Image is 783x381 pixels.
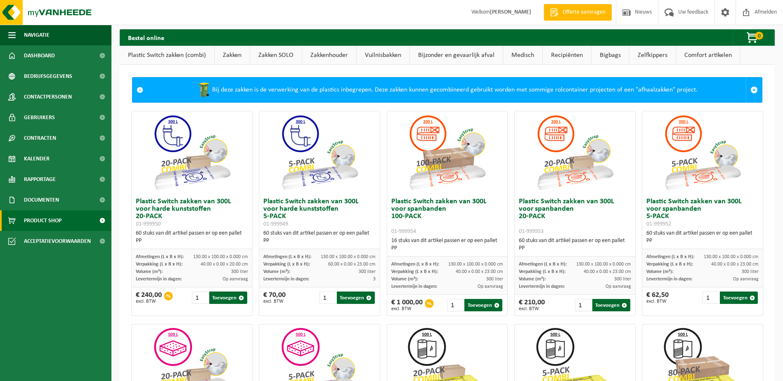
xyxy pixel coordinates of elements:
span: 3 [373,277,376,282]
input: 1 [192,292,208,304]
span: Rapportage [24,169,56,190]
span: Navigatie [24,25,50,45]
a: Recipiënten [543,46,591,65]
div: € 70,00 [263,292,286,304]
a: Plastic Switch zakken (combi) [120,46,214,65]
span: Offerte aanvragen [561,8,608,16]
span: 130.00 x 100.00 x 0.000 cm [448,262,503,267]
span: Verpakking (L x B x H): [646,262,693,267]
div: 60 stuks van dit artikel passen er op een pallet [263,230,376,245]
input: 1 [575,299,591,311]
span: 60.00 x 0.00 x 23.00 cm [328,262,376,267]
span: Volume (m³): [646,269,673,274]
img: 01-999952 [661,111,744,194]
span: 300 liter [486,277,503,282]
button: Toevoegen [209,292,247,304]
span: 300 liter [614,277,631,282]
div: Bij deze zakken is de verwerking van de plastics inbegrepen. Deze zakken kunnen gecombineerd gebr... [147,78,746,102]
span: 300 liter [359,269,376,274]
a: Comfort artikelen [676,46,740,65]
strong: [PERSON_NAME] [490,9,531,15]
img: 01-999950 [151,111,233,194]
span: Op aanvraag [733,277,759,282]
a: Bijzonder en gevaarlijk afval [410,46,503,65]
div: € 210,00 [519,299,545,311]
h3: Plastic Switch zakken van 300L voor spanbanden 20-PACK [519,198,631,235]
a: Zakkenhouder [302,46,356,65]
span: 01-999950 [136,221,161,227]
span: Op aanvraag [222,277,248,282]
a: Bigbags [591,46,629,65]
span: 01-999954 [391,228,416,235]
span: 130.00 x 100.00 x 0.000 cm [704,254,759,259]
div: PP [263,237,376,245]
span: Levertermijn in dagen: [263,277,309,282]
span: Volume (m³): [263,269,290,274]
a: Zelfkippers [629,46,676,65]
input: 1 [319,292,336,304]
span: 40.00 x 0.00 x 23.00 cm [711,262,759,267]
div: 60 stuks van dit artikel passen er op een pallet [136,230,248,245]
input: 1 [447,299,464,311]
span: Levertermijn in dagen: [391,284,437,289]
span: 40.00 x 0.00 x 23.00 cm [584,269,631,274]
a: Sluit melding [746,78,762,102]
div: € 62,50 [646,292,669,304]
span: Verpakking (L x B x H): [136,262,182,267]
span: Afmetingen (L x B x H): [646,254,694,259]
span: Afmetingen (L x B x H): [391,262,439,267]
span: 01-999952 [646,221,671,227]
span: Op aanvraag [478,284,503,289]
span: Documenten [24,190,59,210]
button: 0 [733,29,774,46]
span: 300 liter [742,269,759,274]
span: Contracten [24,128,56,148]
span: 300 liter [231,269,248,274]
button: Toevoegen [720,292,758,304]
a: Zakken SOLO [250,46,302,65]
span: 0 [755,32,763,40]
span: Dashboard [24,45,55,66]
span: Product Shop [24,210,62,231]
span: excl. BTW [391,306,423,311]
span: Afmetingen (L x B x H): [263,254,311,259]
span: excl. BTW [519,306,545,311]
h3: Plastic Switch zakken van 300L voor harde kunststoffen 20-PACK [136,198,248,228]
input: 1 [703,292,719,304]
span: excl. BTW [263,299,286,304]
button: Toevoegen [464,299,502,311]
span: Verpakking (L x B x H): [263,262,310,267]
span: Levertermijn in dagen: [646,277,692,282]
div: PP [391,245,504,252]
span: 130.00 x 100.00 x 0.000 cm [321,254,376,259]
div: 60 stuks van dit artikel passen er op een pallet [519,237,631,252]
span: Acceptatievoorwaarden [24,231,91,252]
a: Zakken [215,46,250,65]
span: Verpakking (L x B x H): [391,269,438,274]
div: PP [136,237,248,245]
span: Levertermijn in dagen: [136,277,182,282]
div: € 1 000,00 [391,299,423,311]
span: Volume (m³): [519,277,546,282]
div: PP [519,245,631,252]
span: Kalender [24,148,50,169]
img: 01-999953 [534,111,616,194]
span: Op aanvraag [606,284,631,289]
span: 01-999953 [519,228,544,235]
span: Afmetingen (L x B x H): [519,262,567,267]
img: 01-999949 [278,111,361,194]
div: PP [646,237,759,245]
h3: Plastic Switch zakken van 300L voor harde kunststoffen 5-PACK [263,198,376,228]
span: excl. BTW [646,299,669,304]
a: Vuilnisbakken [357,46,409,65]
span: Volume (m³): [391,277,418,282]
div: 16 stuks van dit artikel passen er op een pallet [391,237,504,252]
a: Medisch [503,46,542,65]
span: 130.00 x 100.00 x 0.000 cm [576,262,631,267]
img: 01-999954 [406,111,488,194]
span: 40.00 x 0.00 x 20.00 cm [201,262,248,267]
button: Toevoegen [592,299,630,311]
span: Verpakking (L x B x H): [519,269,565,274]
span: Bedrijfsgegevens [24,66,72,87]
span: Gebruikers [24,107,55,128]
